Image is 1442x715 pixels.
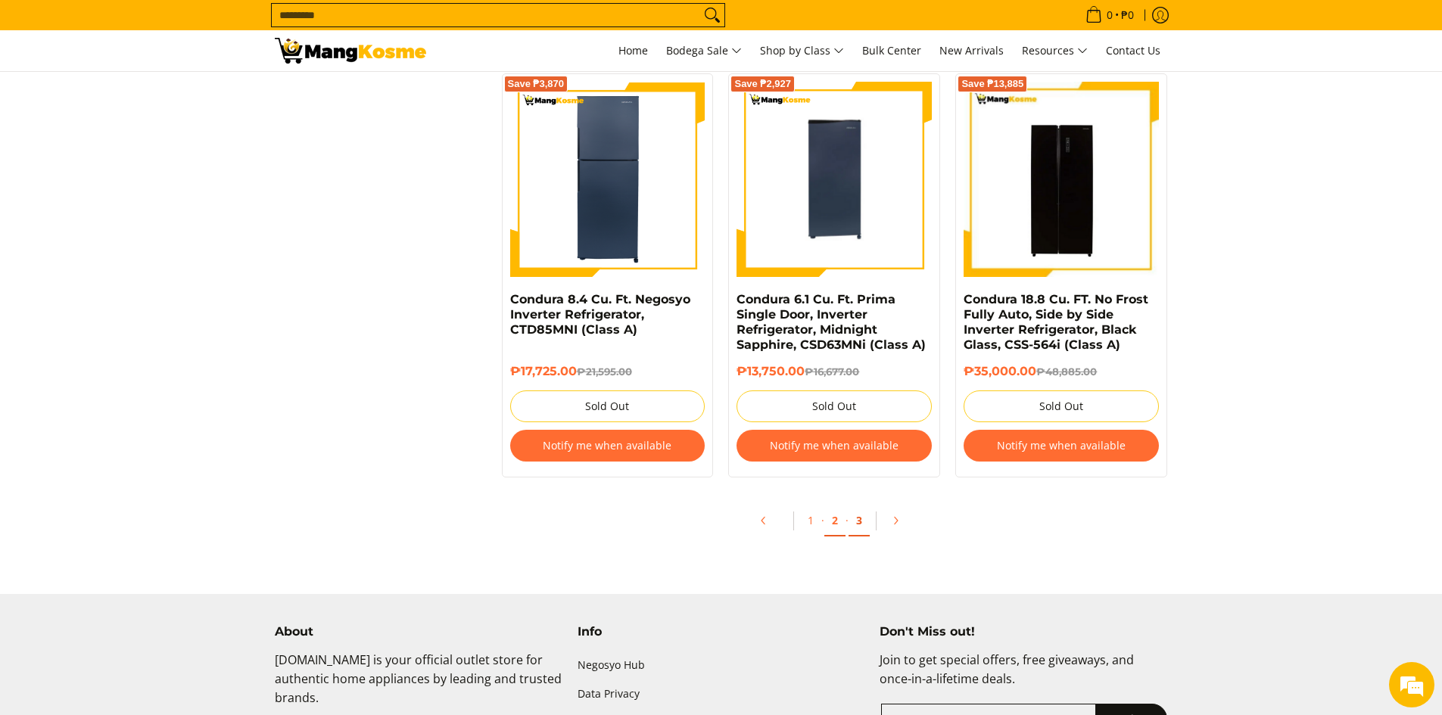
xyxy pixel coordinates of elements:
[441,30,1168,71] nav: Main Menu
[79,85,254,104] div: Chat with us now
[821,513,824,527] span: ·
[1022,42,1088,61] span: Resources
[1036,365,1097,378] del: ₱48,885.00
[964,292,1148,352] a: Condura 18.8 Cu. FT. No Frost Fully Auto, Side by Side Inverter Refrigerator, Black Glass, CSS-56...
[734,79,791,89] span: Save ₱2,927
[855,30,929,71] a: Bulk Center
[611,30,656,71] a: Home
[964,430,1159,462] button: Notify me when available
[88,191,209,344] span: We're online!
[510,292,690,337] a: Condura 8.4 Cu. Ft. Negosyo Inverter Refrigerator, CTD85MNI (Class A)
[578,624,865,639] h4: Info
[510,390,705,422] button: Sold Out
[275,624,562,639] h4: About
[737,292,926,352] a: Condura 6.1 Cu. Ft. Prima Single Door, Inverter Refrigerator, Midnight Sapphire, CSD63MNi (Class A)
[275,38,426,64] img: Bodega Sale Refrigerator l Mang Kosme: Home Appliances Warehouse Sale | Page 2
[961,79,1023,89] span: Save ₱13,885
[1119,10,1136,20] span: ₱0
[737,84,932,275] img: condura-6.3-cubic-feet-prima-single-door-inverter-refrigerator-full-view-mang-kosme
[659,30,749,71] a: Bodega Sale
[800,505,821,535] a: 1
[964,390,1159,422] button: Sold Out
[932,30,1011,71] a: New Arrivals
[1106,43,1160,58] span: Contact Us
[510,364,705,379] h6: ₱17,725.00
[964,82,1159,277] img: Condura 18.8 Cu. FT. No Frost Fully Auto, Side by Side Inverter Refrigerator, Black Glass, CSS-56...
[578,651,865,679] a: Negosyo Hub
[737,390,932,422] button: Sold Out
[805,365,859,378] del: ₱16,677.00
[752,30,852,71] a: Shop by Class
[494,500,1176,549] ul: Pagination
[737,364,932,379] h6: ₱13,750.00
[760,42,844,61] span: Shop by Class
[824,505,846,536] a: 2
[1081,7,1138,23] span: •
[508,79,565,89] span: Save ₱3,870
[700,4,724,26] button: Search
[1098,30,1168,71] a: Contact Us
[1014,30,1095,71] a: Resources
[737,430,932,462] button: Notify me when available
[849,505,870,536] a: 3
[510,430,705,462] button: Notify me when available
[248,8,285,44] div: Minimize live chat window
[578,680,865,709] a: Data Privacy
[880,651,1167,704] p: Join to get special offers, free giveaways, and once-in-a-lifetime deals.
[964,364,1159,379] h6: ₱35,000.00
[618,43,648,58] span: Home
[510,82,705,277] img: Condura 8.4 Cu. Ft. Negosyo Inverter Refrigerator, CTD85MNI (Class A)
[666,42,742,61] span: Bodega Sale
[8,413,288,466] textarea: Type your message and hit 'Enter'
[939,43,1004,58] span: New Arrivals
[846,513,849,527] span: ·
[1104,10,1115,20] span: 0
[862,43,921,58] span: Bulk Center
[880,624,1167,639] h4: Don't Miss out!
[577,365,632,378] del: ₱21,595.00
